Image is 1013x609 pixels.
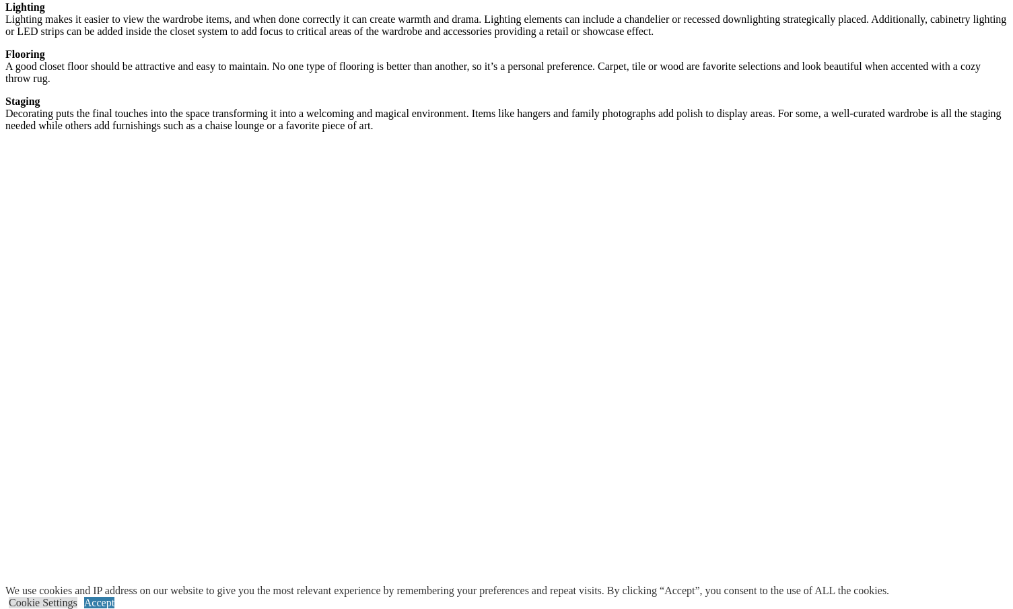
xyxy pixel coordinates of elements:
strong: Staging [5,96,40,107]
strong: Lighting [5,1,45,13]
a: Accept [84,597,114,608]
a: Cookie Settings [9,597,77,608]
p: Lighting makes it easier to view the wardrobe items, and when done correctly it can create warmth... [5,1,1008,38]
p: A good closet floor should be attractive and easy to maintain. No one type of flooring is better ... [5,48,1008,85]
strong: Flooring [5,48,45,60]
p: Decorating puts the final touches into the space transforming it into a welcoming and magical env... [5,96,1008,132]
div: We use cookies and IP address on our website to give you the most relevant experience by remember... [5,585,889,597]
